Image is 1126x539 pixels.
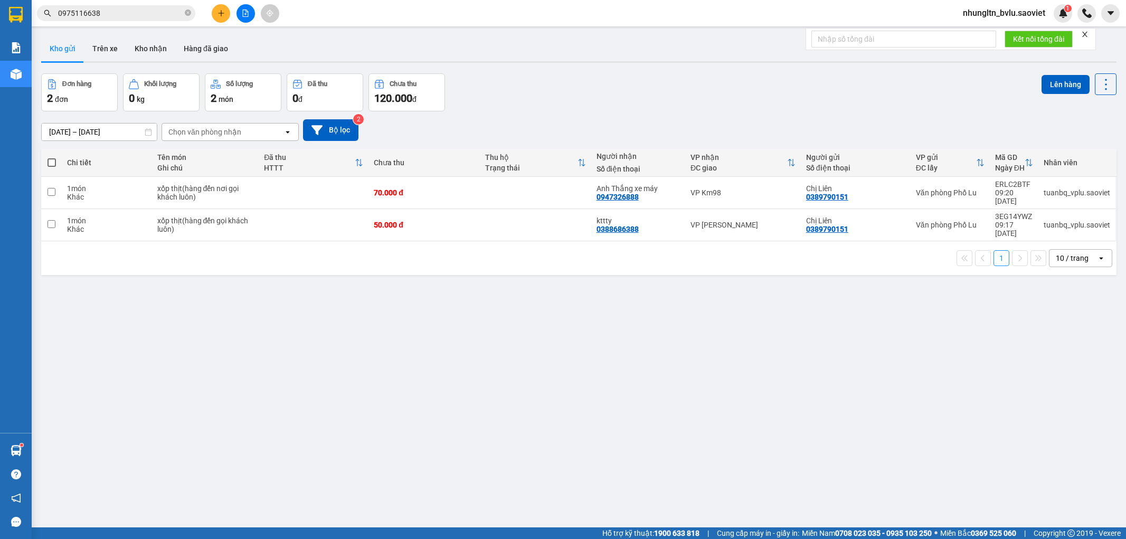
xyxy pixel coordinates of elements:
span: message [11,517,21,527]
div: ĐC giao [690,164,787,172]
div: 10 / trang [1056,253,1089,263]
div: Tên món [157,153,254,162]
svg: open [1097,254,1105,262]
strong: 0369 525 060 [971,529,1016,537]
sup: 1 [1064,5,1072,12]
div: 1 món [67,216,146,225]
div: Số lượng [226,80,253,88]
button: Khối lượng0kg [123,73,200,111]
th: Toggle SortBy [685,149,801,177]
svg: open [283,128,292,136]
span: ⚪️ [934,531,938,535]
img: logo-vxr [9,7,23,23]
span: Cung cấp máy in - giấy in: [717,527,799,539]
div: Văn phòng Phố Lu [916,221,985,229]
div: ERLC2BTF [995,180,1033,188]
span: copyright [1067,529,1075,537]
div: 3EG14YWZ [995,212,1033,221]
div: 09:17 [DATE] [995,221,1033,238]
div: Trạng thái [485,164,578,172]
div: 1 món [67,184,146,193]
strong: 0708 023 035 - 0935 103 250 [835,529,932,537]
span: đ [412,95,417,103]
input: Nhập số tổng đài [811,31,996,48]
span: 0 [292,92,298,105]
div: Văn phòng Phố Lu [916,188,985,197]
div: Mã GD [995,153,1025,162]
span: nhungltn_bvlu.saoviet [954,6,1054,20]
sup: 2 [353,114,364,125]
button: Số lượng2món [205,73,281,111]
sup: 1 [20,443,23,447]
span: question-circle [11,469,21,479]
div: VP [PERSON_NAME] [690,221,796,229]
span: close-circle [185,10,191,16]
span: Hỗ trợ kỹ thuật: [602,527,699,539]
button: Kho nhận [126,36,175,61]
button: Hàng đã giao [175,36,236,61]
div: 0389790151 [806,193,848,201]
div: Số điện thoại [806,164,905,172]
span: aim [266,10,273,17]
button: Kết nối tổng đài [1005,31,1073,48]
div: Khác [67,225,146,233]
div: Người nhận [597,152,680,160]
div: 0947326888 [597,193,639,201]
span: close-circle [185,8,191,18]
div: Đơn hàng [62,80,91,88]
span: file-add [242,10,249,17]
img: solution-icon [11,42,22,53]
span: 0 [129,92,135,105]
div: HTTT [264,164,355,172]
div: xốp thịt(hàng đến nơi gọi khách luôn) [157,184,254,201]
div: Số điện thoại [597,165,680,173]
div: VP nhận [690,153,787,162]
div: Chị Liên [806,216,905,225]
div: Chọn văn phòng nhận [168,127,241,137]
th: Toggle SortBy [480,149,591,177]
span: close [1081,31,1089,38]
strong: 1900 633 818 [654,529,699,537]
div: VP Km98 [690,188,796,197]
button: plus [212,4,230,23]
span: Miền Nam [802,527,932,539]
div: 0389790151 [806,225,848,233]
button: Trên xe [84,36,126,61]
div: Chi tiết [67,158,146,167]
span: món [219,95,233,103]
img: warehouse-icon [11,69,22,80]
div: Chưa thu [390,80,417,88]
img: phone-icon [1082,8,1092,18]
span: kg [137,95,145,103]
div: Đã thu [264,153,355,162]
div: kttty [597,216,680,225]
button: aim [261,4,279,23]
div: Đã thu [308,80,327,88]
th: Toggle SortBy [259,149,368,177]
div: 70.000 đ [374,188,475,197]
img: icon-new-feature [1058,8,1068,18]
span: | [1024,527,1026,539]
button: Kho gửi [41,36,84,61]
button: Lên hàng [1042,75,1090,94]
div: Người gửi [806,153,905,162]
span: đ [298,95,302,103]
div: Khối lượng [144,80,176,88]
div: Nhân viên [1044,158,1110,167]
button: Đã thu0đ [287,73,363,111]
div: Anh Thắng xe máy [597,184,680,193]
span: 1 [1066,5,1070,12]
span: đơn [55,95,68,103]
div: VP gửi [916,153,976,162]
div: Chị Liên [806,184,905,193]
div: tuanbq_vplu.saoviet [1044,221,1110,229]
button: Bộ lọc [303,119,358,141]
span: Miền Bắc [940,527,1016,539]
div: Chưa thu [374,158,475,167]
div: 0388686388 [597,225,639,233]
div: ĐC lấy [916,164,976,172]
button: Chưa thu120.000đ [368,73,445,111]
span: 2 [211,92,216,105]
button: file-add [236,4,255,23]
span: search [44,10,51,17]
